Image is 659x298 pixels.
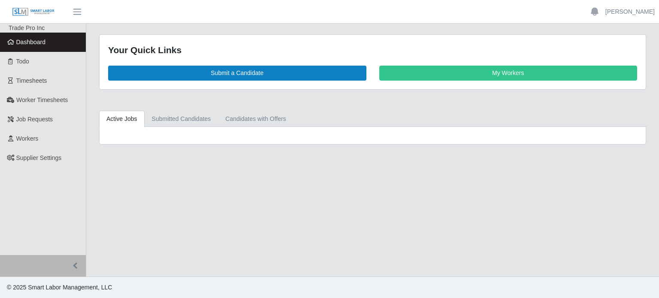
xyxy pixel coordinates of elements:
span: Workers [16,135,39,142]
span: Todo [16,58,29,65]
img: SLM Logo [12,7,55,17]
a: Active Jobs [99,111,145,127]
span: Trade Pro Inc [9,24,45,31]
span: Timesheets [16,77,47,84]
span: Job Requests [16,116,53,123]
span: © 2025 Smart Labor Management, LLC [7,284,112,291]
a: Submit a Candidate [108,66,366,81]
a: Submitted Candidates [145,111,218,127]
a: [PERSON_NAME] [605,7,655,16]
span: Dashboard [16,39,46,45]
div: Your Quick Links [108,43,637,57]
a: Candidates with Offers [218,111,293,127]
span: Supplier Settings [16,154,62,161]
span: Worker Timesheets [16,96,68,103]
a: My Workers [379,66,638,81]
